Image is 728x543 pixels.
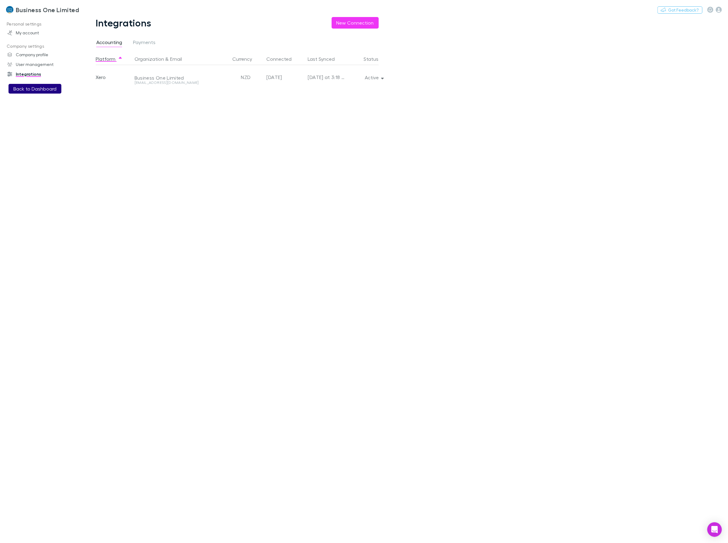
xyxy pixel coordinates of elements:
div: [DATE] at 3:18 PM [308,65,347,89]
div: Business One Limited [135,75,222,81]
button: New Connection [332,17,379,29]
div: Xero [96,65,132,89]
a: Business One Limited [2,2,83,17]
a: User management [1,60,86,69]
span: Accounting [96,39,122,47]
button: Email [170,53,182,65]
button: Got Feedback? [658,6,702,14]
div: & [135,53,225,65]
button: Platform [96,53,123,65]
button: Last Synced [308,53,342,65]
button: Status [364,53,386,65]
div: [EMAIL_ADDRESS][DOMAIN_NAME] [135,81,222,84]
h1: Integrations [96,17,152,29]
button: Organization [135,53,164,65]
p: Company settings [1,43,86,50]
p: Personal settings [1,20,86,28]
a: Company profile [1,50,86,60]
div: [DATE] [267,65,303,89]
button: Active [360,73,388,82]
h3: Business One Limited [16,6,79,13]
div: NZD [228,65,264,89]
img: Business One Limited's Logo [6,6,13,13]
button: Back to Dashboard [9,84,61,94]
a: My account [1,28,86,38]
span: Payments [133,39,156,47]
div: Open Intercom Messenger [707,522,722,537]
button: Currency [232,53,259,65]
button: Connected [267,53,299,65]
a: Integrations [1,69,86,79]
